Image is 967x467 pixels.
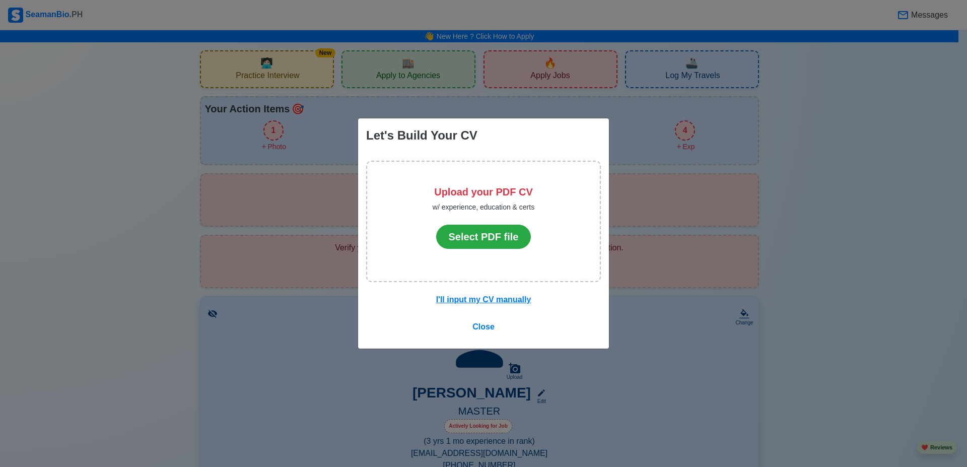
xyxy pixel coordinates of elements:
[466,317,501,337] button: Close
[436,225,531,249] button: Select PDF file
[436,295,531,304] u: I'll input my CV manually
[433,198,534,217] p: w/ experience, education & certs
[430,290,538,309] button: I'll input my CV manually
[366,126,477,145] div: Let's Build Your CV
[472,322,495,331] span: Close
[433,186,534,198] h5: Upload your PDF CV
